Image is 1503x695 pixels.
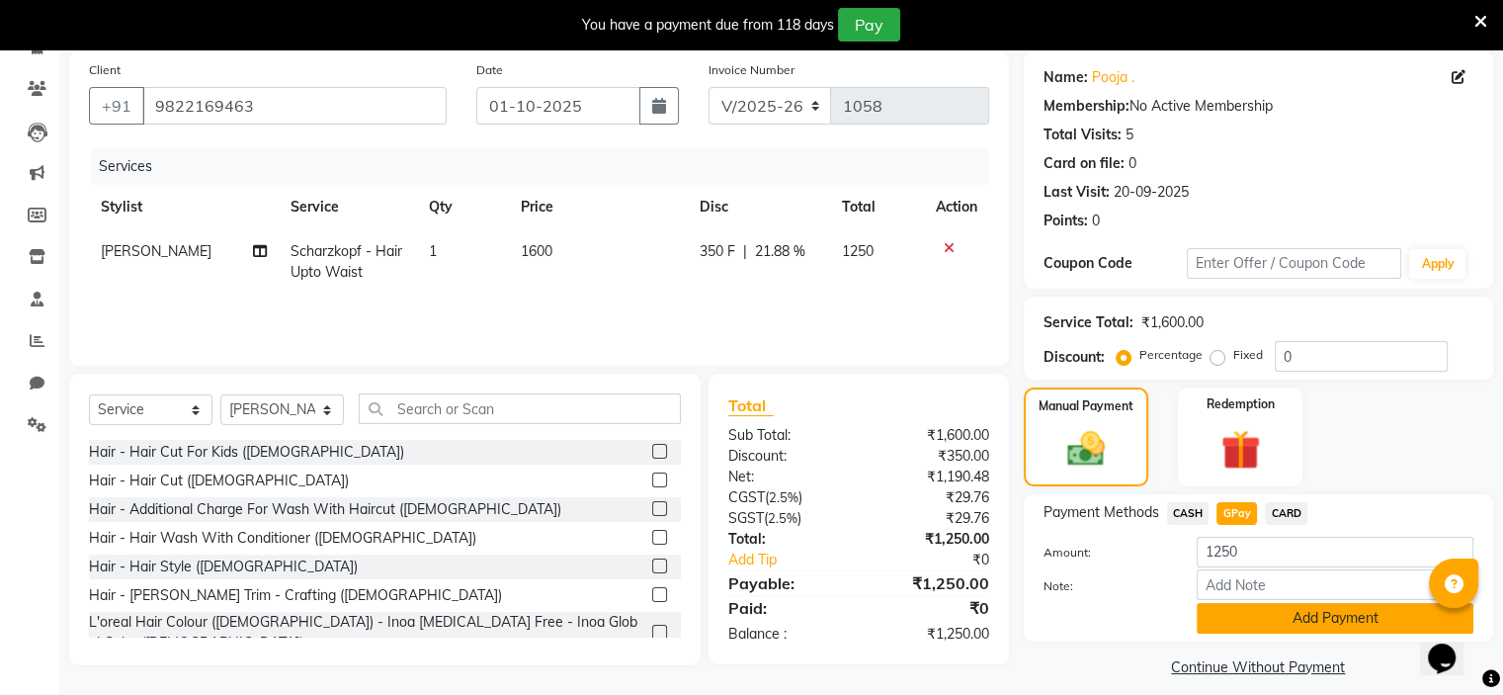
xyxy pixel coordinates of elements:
[1039,397,1133,415] label: Manual Payment
[1197,603,1473,634] button: Add Payment
[476,61,503,79] label: Date
[713,571,859,595] div: Payable:
[279,185,417,229] th: Service
[89,585,502,606] div: Hair - [PERSON_NAME] Trim - Crafting ([DEMOGRAPHIC_DATA])
[1044,182,1110,203] div: Last Visit:
[89,528,476,549] div: Hair - Hair Wash With Conditioner ([DEMOGRAPHIC_DATA])
[838,8,900,42] button: Pay
[859,571,1004,595] div: ₹1,250.00
[582,15,834,36] div: You have a payment due from 118 days
[713,550,882,570] a: Add Tip
[521,242,552,260] span: 1600
[1128,153,1136,174] div: 0
[142,87,447,125] input: Search by Name/Mobile/Email/Code
[1209,425,1273,475] img: _gift.svg
[728,509,764,527] span: SGST
[1114,182,1189,203] div: 20-09-2025
[713,508,859,529] div: ( )
[713,529,859,550] div: Total:
[89,87,144,125] button: +91
[1141,312,1204,333] div: ₹1,600.00
[728,488,765,506] span: CGST
[1044,96,1473,117] div: No Active Membership
[1092,211,1100,231] div: 0
[688,185,830,229] th: Disc
[1044,347,1105,368] div: Discount:
[713,446,859,467] div: Discount:
[291,242,402,281] span: Scharzkopf - Hair Upto Waist
[859,487,1004,508] div: ₹29.76
[89,499,561,520] div: Hair - Additional Charge For Wash With Haircut ([DEMOGRAPHIC_DATA])
[769,489,798,505] span: 2.5%
[359,393,681,424] input: Search or Scan
[859,508,1004,529] div: ₹29.76
[1167,502,1210,525] span: CASH
[101,242,211,260] span: [PERSON_NAME]
[1139,346,1203,364] label: Percentage
[728,395,774,416] span: Total
[882,550,1003,570] div: ₹0
[768,510,797,526] span: 2.5%
[755,241,805,262] span: 21.88 %
[1044,125,1122,145] div: Total Visits:
[859,425,1004,446] div: ₹1,600.00
[1233,346,1263,364] label: Fixed
[842,242,874,260] span: 1250
[1126,125,1133,145] div: 5
[924,185,989,229] th: Action
[89,442,404,463] div: Hair - Hair Cut For Kids ([DEMOGRAPHIC_DATA])
[859,596,1004,620] div: ₹0
[830,185,924,229] th: Total
[509,185,688,229] th: Price
[1044,253,1187,274] div: Coupon Code
[1216,502,1257,525] span: GPay
[713,596,859,620] div: Paid:
[1409,249,1465,279] button: Apply
[1092,67,1134,88] a: Pooja .
[1029,544,1182,562] label: Amount:
[709,61,794,79] label: Invoice Number
[713,467,859,487] div: Net:
[1187,248,1402,279] input: Enter Offer / Coupon Code
[700,241,735,262] span: 350 F
[743,241,747,262] span: |
[1044,96,1129,117] div: Membership:
[1028,657,1489,678] a: Continue Without Payment
[89,612,644,653] div: L'oreal Hair Colour ([DEMOGRAPHIC_DATA]) - Inoa [MEDICAL_DATA] Free - Inoa Global Color ([DEMOGRA...
[1197,569,1473,600] input: Add Note
[859,446,1004,467] div: ₹350.00
[1207,395,1275,413] label: Redemption
[1044,67,1088,88] div: Name:
[1044,211,1088,231] div: Points:
[713,425,859,446] div: Sub Total:
[1029,577,1182,595] label: Note:
[89,61,121,79] label: Client
[91,148,1004,185] div: Services
[1265,502,1307,525] span: CARD
[1044,502,1159,523] span: Payment Methods
[417,185,509,229] th: Qty
[429,242,437,260] span: 1
[859,624,1004,645] div: ₹1,250.00
[89,557,358,577] div: Hair - Hair Style ([DEMOGRAPHIC_DATA])
[1044,153,1125,174] div: Card on file:
[1420,616,1483,675] iframe: chat widget
[859,467,1004,487] div: ₹1,190.48
[713,624,859,645] div: Balance :
[89,471,349,491] div: Hair - Hair Cut ([DEMOGRAPHIC_DATA])
[859,529,1004,550] div: ₹1,250.00
[1197,537,1473,567] input: Amount
[713,487,859,508] div: ( )
[1055,427,1117,471] img: _cash.svg
[1044,312,1133,333] div: Service Total:
[89,185,279,229] th: Stylist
